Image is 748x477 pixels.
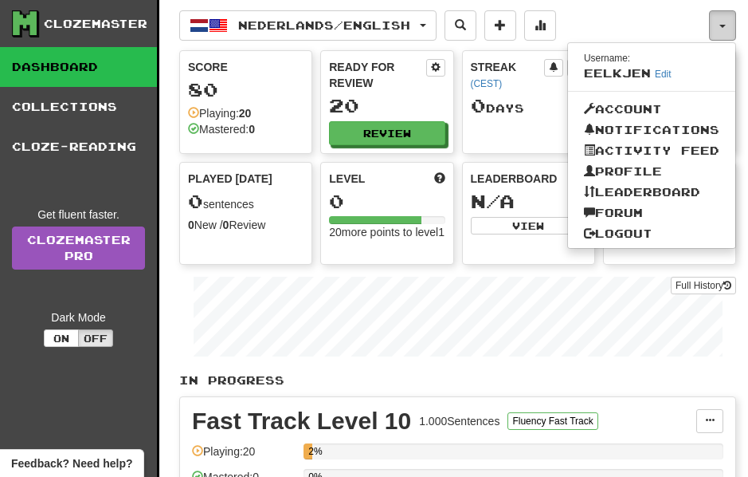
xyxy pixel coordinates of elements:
a: Activity Feed [568,140,735,161]
a: Forum [568,203,735,223]
a: Account [568,99,735,120]
span: Open feedback widget [11,455,132,471]
a: Notifications [568,120,735,140]
span: Eelkjen [584,66,651,80]
a: Leaderboard [568,182,735,203]
a: Edit [655,69,672,80]
small: Username: [584,53,630,64]
a: Logout [568,223,735,244]
a: Profile [568,161,735,182]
